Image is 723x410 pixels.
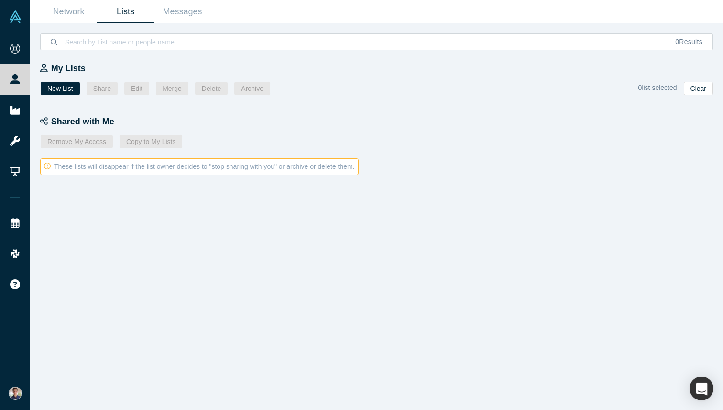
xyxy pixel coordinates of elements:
span: 0 [675,38,679,45]
button: Copy to My Lists [120,135,182,148]
button: Edit [124,82,149,95]
button: Share [87,82,118,95]
div: These lists will disappear if the list owner decides to "stop sharing with you" or archive or del... [40,158,359,175]
button: Clear [684,82,713,95]
a: Messages [154,0,211,23]
span: 0 list selected [638,84,677,91]
span: Results [675,38,702,45]
img: Alchemist Vault Logo [9,10,22,23]
button: Remove My Access [41,135,113,148]
div: Shared with Me [40,115,723,128]
a: Lists [97,0,154,23]
input: Search by List name or people name [64,31,665,53]
button: Delete [195,82,228,95]
a: Network [40,0,97,23]
div: My Lists [40,62,723,75]
button: New List [41,82,80,95]
button: Merge [156,82,188,95]
img: Andres Meiners's Account [9,387,22,400]
button: Archive [234,82,270,95]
